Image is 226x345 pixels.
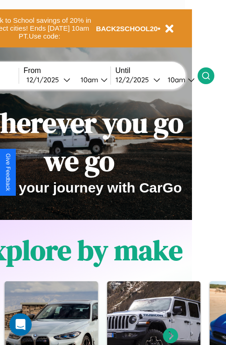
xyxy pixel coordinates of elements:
div: 10am [163,75,188,84]
button: 12/1/2025 [24,75,73,85]
div: Open Intercom Messenger [9,313,32,336]
button: 10am [160,75,198,85]
div: 10am [76,75,101,84]
div: 12 / 2 / 2025 [116,75,153,84]
b: BACK2SCHOOL20 [96,25,158,33]
button: 10am [73,75,110,85]
label: From [24,66,110,75]
div: 12 / 1 / 2025 [27,75,63,84]
div: Give Feedback [5,153,11,191]
label: Until [116,66,198,75]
